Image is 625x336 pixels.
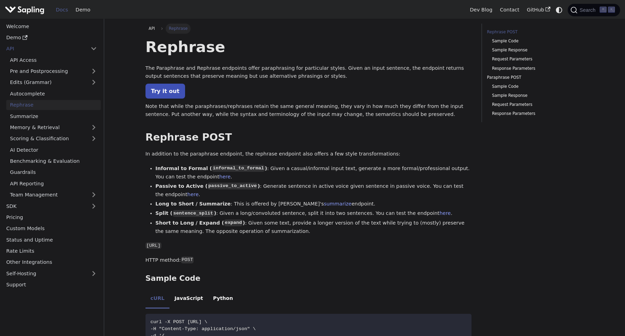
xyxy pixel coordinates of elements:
[145,150,472,158] p: In addition to the paraphrase endpoint, the rephrase endpoint also offers a few style transformat...
[2,246,101,256] a: Rate Limits
[5,5,44,15] img: Sapling.ai
[492,47,579,53] a: Sample Response
[145,131,472,144] h2: Rephrase POST
[2,280,101,290] a: Support
[440,210,451,216] a: here
[492,38,579,44] a: Sample Code
[208,289,238,309] li: Python
[156,220,245,226] strong: Short to Long / Expand ( )
[2,44,87,54] a: API
[554,5,564,15] button: Switch between dark and light mode (currently system mode)
[149,26,155,31] span: API
[487,29,581,35] a: Rephrase POST
[145,256,472,264] p: HTTP method:
[145,24,158,33] a: API
[219,174,231,179] a: here
[523,5,554,15] a: GitHub
[156,201,231,207] strong: Long to Short / Summarize
[6,145,101,155] a: AI Detector
[6,190,101,200] a: Team Management
[2,235,101,245] a: Status and Uptime
[208,183,258,190] code: passive_to_active
[150,319,207,325] span: curl -X POST [URL] \
[145,64,472,81] p: The Paraphrase and Rephrase endpoints offer paraphrasing for particular styles. Given an input se...
[5,5,47,15] a: Sapling.ai
[156,209,472,218] li: : Given a long/convoluted sentence, split it into two sentences. You can test the endpoint .
[169,289,208,309] li: JavaScript
[52,5,72,15] a: Docs
[156,182,472,199] li: : Generate sentence in active voice given sentence in passive voice. You can test the endpoint .
[6,66,101,76] a: Pre and Postprocessing
[577,7,600,13] span: Search
[87,44,101,54] button: Collapse sidebar category 'API'
[166,24,191,33] span: Rephrase
[492,110,579,117] a: Response Parameters
[492,56,579,62] a: Request Parameters
[6,111,101,121] a: Summarize
[2,21,101,31] a: Welcome
[2,212,101,222] a: Pricing
[187,192,199,197] a: here
[224,219,243,226] code: expand
[600,7,607,13] kbd: ⌘
[492,83,579,90] a: Sample Code
[156,165,472,181] li: : Given a casual/informal input text, generate a more formal/professional output. You can test th...
[496,5,523,15] a: Contact
[6,178,101,188] a: API Reporting
[6,55,101,65] a: API Access
[324,201,352,207] a: summarize
[487,74,581,81] a: Paraphrase POST
[145,274,472,283] h3: Sample Code
[608,7,615,13] kbd: K
[492,92,579,99] a: Sample Response
[2,268,101,278] a: Self-Hosting
[145,289,169,309] li: cURL
[87,201,101,211] button: Expand sidebar category 'SDK'
[156,210,216,216] strong: Split ( )
[2,224,101,234] a: Custom Models
[173,210,214,217] code: sentence_split
[568,4,620,16] button: Search (Command+K)
[2,201,87,211] a: SDK
[156,166,267,171] strong: Informal to Formal ( )
[466,5,496,15] a: Dev Blog
[6,123,101,133] a: Memory & Retrieval
[145,84,185,99] a: Try it out
[150,326,256,331] span: -H "Content-Type: application/json" \
[156,183,260,189] strong: Passive to Active ( )
[2,257,101,267] a: Other Integrations
[156,200,472,208] li: : This is offered by [PERSON_NAME]'s endpoint.
[6,156,101,166] a: Benchmarking & Evaluation
[492,65,579,72] a: Response Parameters
[181,257,194,263] code: POST
[145,102,472,119] p: Note that while the paraphrases/rephrases retain the same general meaning, they vary in how much ...
[492,101,579,108] a: Request Parameters
[145,242,161,249] code: [URL]
[6,134,101,144] a: Scoring & Classification
[72,5,94,15] a: Demo
[2,33,101,43] a: Demo
[6,89,101,99] a: Autocomplete
[212,165,265,172] code: informal_to_formal
[6,77,101,87] a: Edits (Grammar)
[6,167,101,177] a: Guardrails
[6,100,101,110] a: Rephrase
[145,37,472,56] h1: Rephrase
[156,219,472,236] li: : Given some text, provide a longer version of the text while trying to (mostly) preserve the sam...
[145,24,472,33] nav: Breadcrumbs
